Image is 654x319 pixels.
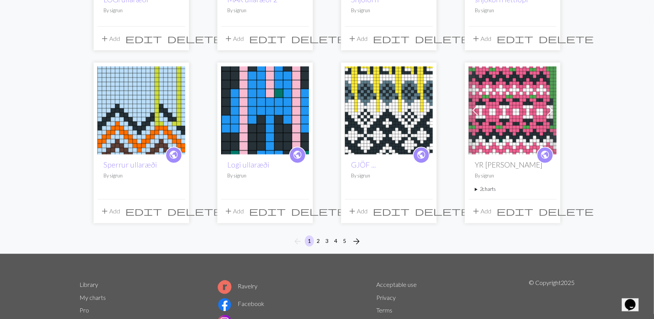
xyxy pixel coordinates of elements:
button: 4 [331,236,340,247]
span: edit [497,206,533,217]
a: Pro [79,307,89,314]
a: Privacy [376,294,396,301]
button: Edit [123,31,165,46]
button: Edit [494,204,536,219]
span: edit [125,206,162,217]
button: Delete [536,31,596,46]
span: add [471,206,481,217]
span: delete [291,33,346,44]
button: Add [469,204,494,219]
a: Ravelry [218,283,257,290]
a: Terms [376,307,392,314]
i: Edit [497,207,533,216]
nav: Page navigation [290,236,364,248]
button: Add [345,204,370,219]
span: delete [167,206,222,217]
i: Edit [249,34,286,43]
button: Edit [246,31,288,46]
span: public [293,149,303,161]
p: By sigrun [351,173,427,180]
i: public [293,148,303,163]
span: arrow_forward [352,236,361,247]
span: add [100,33,109,44]
button: Edit [494,31,536,46]
button: Delete [288,31,349,46]
button: Delete [165,31,225,46]
span: public [541,149,550,161]
a: public [289,147,306,164]
button: Delete [165,204,225,219]
span: add [348,206,357,217]
a: public [413,147,430,164]
span: add [100,206,109,217]
a: YR FLOTT [469,106,557,113]
button: Add [469,31,494,46]
span: delete [291,206,346,217]
span: edit [373,33,410,44]
img: GJÖF ... [345,67,433,155]
span: edit [373,206,410,217]
span: public [417,149,426,161]
a: GJÖF ... [351,161,376,169]
span: edit [497,33,533,44]
span: add [224,33,233,44]
summary: 2charts [475,186,550,193]
i: public [417,148,426,163]
a: Logi ullaræði [227,161,269,169]
i: Edit [497,34,533,43]
h2: YR [PERSON_NAME] [475,161,550,169]
p: By sigrun [227,173,303,180]
button: Edit [370,31,412,46]
button: Delete [536,204,596,219]
i: Next [352,237,361,246]
span: edit [249,33,286,44]
i: Edit [125,207,162,216]
button: Edit [123,204,165,219]
a: Facebook [218,300,264,308]
i: public [541,148,550,163]
button: Add [221,31,246,46]
img: Sperrur ullaræði [97,67,185,155]
iframe: chat widget [622,288,646,311]
i: public [169,148,179,163]
i: Edit [125,34,162,43]
button: Delete [288,204,349,219]
a: Acceptable use [376,281,417,288]
p: By sigrun [351,7,427,14]
i: Edit [249,207,286,216]
a: public [165,147,182,164]
p: By sigrun [104,7,179,14]
button: Add [221,204,246,219]
span: delete [415,206,470,217]
span: delete [539,206,594,217]
button: Edit [370,204,412,219]
a: Sperrur ullaræði [104,161,157,169]
button: 5 [340,236,349,247]
a: Sperrur ullaræði [97,106,185,113]
p: By sigrun [475,7,550,14]
button: Next [349,236,364,248]
span: edit [249,206,286,217]
img: Ravelry logo [218,280,231,294]
button: 2 [314,236,323,247]
button: Delete [412,31,473,46]
span: add [471,33,481,44]
img: Facebook logo [218,298,231,312]
p: By sigrun [475,173,550,180]
a: public [537,147,554,164]
a: Logi ullaræði [221,106,309,113]
button: 1 [305,236,314,247]
button: Add [345,31,370,46]
button: Edit [246,204,288,219]
span: delete [539,33,594,44]
button: 3 [322,236,332,247]
img: YR FLOTT [469,67,557,155]
i: Edit [373,207,410,216]
img: Logi ullaræði [221,67,309,155]
button: Add [97,204,123,219]
i: Edit [373,34,410,43]
span: add [348,33,357,44]
p: By sigrun [104,173,179,180]
a: My charts [79,294,106,301]
span: delete [167,33,222,44]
